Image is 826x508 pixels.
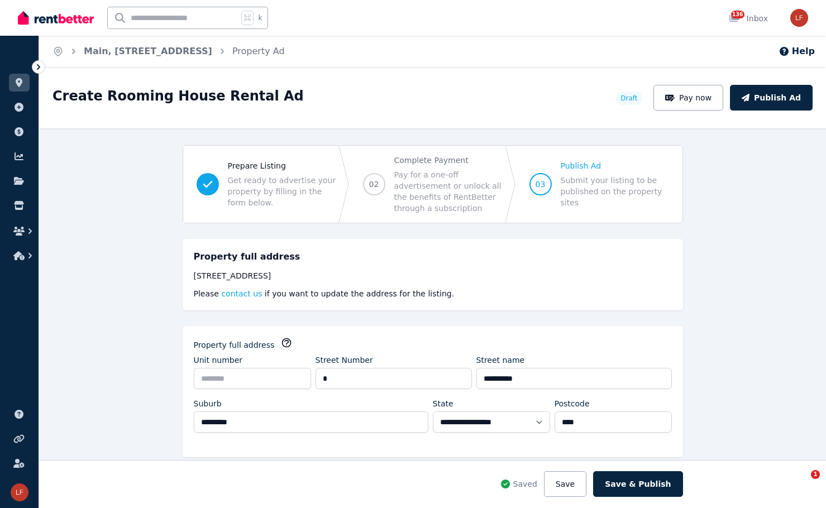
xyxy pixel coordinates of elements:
[779,45,815,58] button: Help
[84,46,212,56] a: Main, [STREET_ADDRESS]
[18,9,94,26] img: RentBetter
[513,478,537,490] span: Saved
[730,85,813,111] button: Publish Ad
[561,175,669,208] span: Submit your listing to be published on the property sites
[194,250,300,263] h5: Property full address
[39,36,298,67] nav: Breadcrumb
[194,354,243,366] label: Unit number
[536,179,546,190] span: 03
[653,85,724,111] button: Pay now
[194,398,222,409] label: Suburb
[620,94,637,103] span: Draft
[194,288,672,299] p: Please if you want to update the address for the listing.
[194,339,275,351] label: Property full address
[811,470,820,479] span: 1
[52,87,304,105] h1: Create Rooming House Rental Ad
[228,175,336,208] span: Get ready to advertise your property by filling in the form below.
[258,13,262,22] span: k
[183,145,683,223] nav: Progress
[316,354,373,366] label: Street Number
[731,11,744,18] span: 136
[11,483,28,501] img: Leo Fung
[228,160,336,171] span: Prepare Listing
[194,270,672,281] div: [STREET_ADDRESS]
[394,155,503,166] span: Complete Payment
[561,160,669,171] span: Publish Ad
[729,13,768,24] div: Inbox
[369,179,379,190] span: 02
[221,288,262,299] button: contact us
[433,398,453,409] label: State
[593,471,682,497] button: Save & Publish
[788,470,815,497] iframe: Intercom live chat
[394,169,503,214] span: Pay for a one-off advertisement or unlock all the benefits of RentBetter through a subscription
[544,471,586,497] button: Save
[555,398,590,409] label: Postcode
[476,354,525,366] label: Street name
[232,46,285,56] a: Property Ad
[790,9,808,27] img: Leo Fung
